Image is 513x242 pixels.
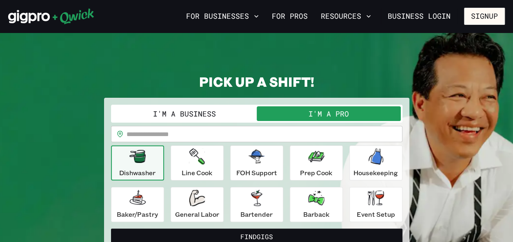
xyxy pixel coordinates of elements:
[303,209,329,219] p: Barback
[117,209,158,219] p: Baker/Pastry
[119,168,155,178] p: Dishwasher
[113,106,257,121] button: I'm a Business
[171,187,224,222] button: General Labor
[240,209,273,219] p: Bartender
[236,168,277,178] p: FOH Support
[353,168,398,178] p: Housekeeping
[349,145,402,180] button: Housekeeping
[175,209,219,219] p: General Labor
[357,209,395,219] p: Event Setup
[171,145,224,180] button: Line Cook
[182,168,212,178] p: Line Cook
[183,9,262,23] button: For Businesses
[464,8,505,25] button: Signup
[230,145,283,180] button: FOH Support
[104,73,409,90] h2: PICK UP A SHIFT!
[269,9,311,23] a: For Pros
[230,187,283,222] button: Bartender
[290,187,343,222] button: Barback
[257,106,401,121] button: I'm a Pro
[111,145,164,180] button: Dishwasher
[318,9,374,23] button: Resources
[381,8,457,25] a: Business Login
[290,145,343,180] button: Prep Cook
[111,187,164,222] button: Baker/Pastry
[349,187,402,222] button: Event Setup
[300,168,332,178] p: Prep Cook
